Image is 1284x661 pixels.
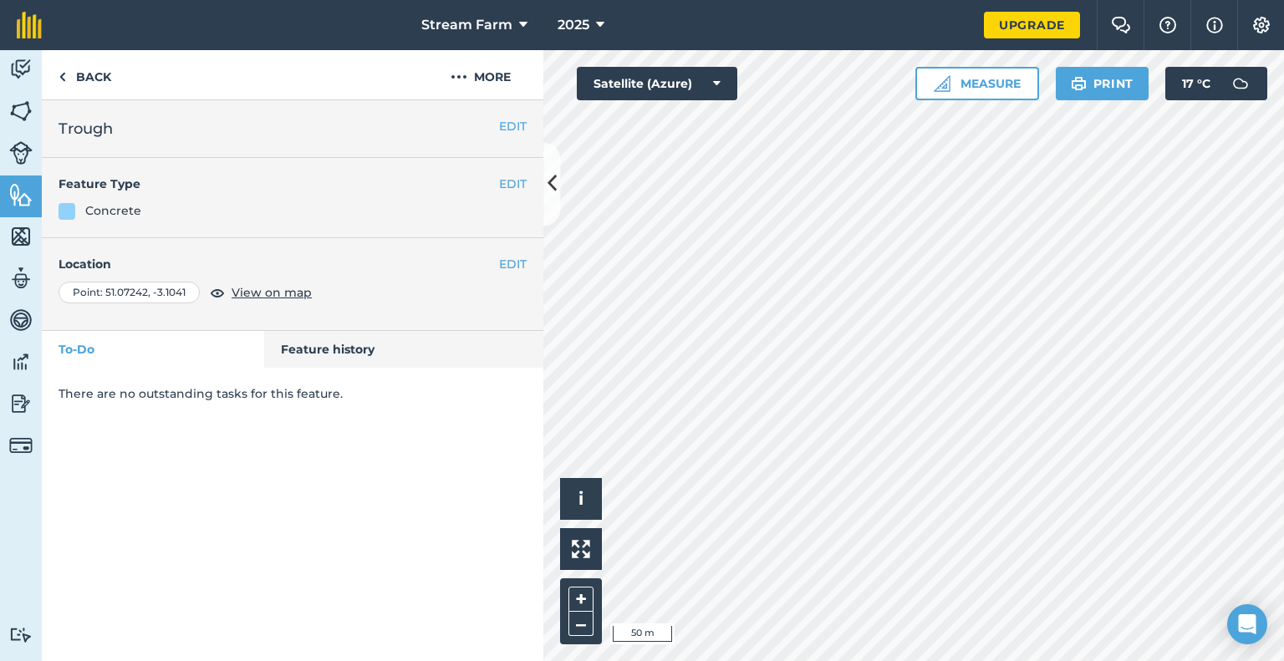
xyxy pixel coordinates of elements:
[1182,67,1210,100] span: 17 ° C
[9,99,33,124] img: svg+xml;base64,PHN2ZyB4bWxucz0iaHR0cDovL3d3dy53My5vcmcvMjAwMC9zdmciIHdpZHRoPSI1NiIgaGVpZ2h0PSI2MC...
[984,12,1080,38] a: Upgrade
[572,540,590,558] img: Four arrows, one pointing top left, one top right, one bottom right and the last bottom left
[568,587,594,612] button: +
[451,67,467,87] img: svg+xml;base64,PHN2ZyB4bWxucz0iaHR0cDovL3d3dy53My5vcmcvMjAwMC9zdmciIHdpZHRoPSIyMCIgaGVpZ2h0PSIyNC...
[42,331,264,368] a: To-Do
[568,612,594,636] button: –
[59,255,527,273] h4: Location
[9,182,33,207] img: svg+xml;base64,PHN2ZyB4bWxucz0iaHR0cDovL3d3dy53My5vcmcvMjAwMC9zdmciIHdpZHRoPSI1NiIgaGVpZ2h0PSI2MC...
[1165,67,1267,100] button: 17 °C
[1071,74,1087,94] img: svg+xml;base64,PHN2ZyB4bWxucz0iaHR0cDovL3d3dy53My5vcmcvMjAwMC9zdmciIHdpZHRoPSIxOSIgaGVpZ2h0PSIyNC...
[9,434,33,457] img: svg+xml;base64,PD94bWwgdmVyc2lvbj0iMS4wIiBlbmNvZGluZz0idXRmLTgiPz4KPCEtLSBHZW5lcmF0b3I6IEFkb2JlIE...
[59,117,527,140] h2: Trough
[9,224,33,249] img: svg+xml;base64,PHN2ZyB4bWxucz0iaHR0cDovL3d3dy53My5vcmcvMjAwMC9zdmciIHdpZHRoPSI1NiIgaGVpZ2h0PSI2MC...
[264,331,544,368] a: Feature history
[9,266,33,291] img: svg+xml;base64,PD94bWwgdmVyc2lvbj0iMS4wIiBlbmNvZGluZz0idXRmLTgiPz4KPCEtLSBHZW5lcmF0b3I6IEFkb2JlIE...
[934,75,950,92] img: Ruler icon
[85,201,141,220] div: Concrete
[59,282,200,303] div: Point : 51.07242 , -3.1041
[1158,17,1178,33] img: A question mark icon
[1251,17,1271,33] img: A cog icon
[1056,67,1149,100] button: Print
[42,50,128,99] a: Back
[558,15,589,35] span: 2025
[1111,17,1131,33] img: Two speech bubbles overlapping with the left bubble in the forefront
[1206,15,1223,35] img: svg+xml;base64,PHN2ZyB4bWxucz0iaHR0cDovL3d3dy53My5vcmcvMjAwMC9zdmciIHdpZHRoPSIxNyIgaGVpZ2h0PSIxNy...
[9,349,33,374] img: svg+xml;base64,PD94bWwgdmVyc2lvbj0iMS4wIiBlbmNvZGluZz0idXRmLTgiPz4KPCEtLSBHZW5lcmF0b3I6IEFkb2JlIE...
[9,141,33,165] img: svg+xml;base64,PD94bWwgdmVyc2lvbj0iMS4wIiBlbmNvZGluZz0idXRmLTgiPz4KPCEtLSBHZW5lcmF0b3I6IEFkb2JlIE...
[9,391,33,416] img: svg+xml;base64,PD94bWwgdmVyc2lvbj0iMS4wIiBlbmNvZGluZz0idXRmLTgiPz4KPCEtLSBHZW5lcmF0b3I6IEFkb2JlIE...
[578,488,583,509] span: i
[9,57,33,82] img: svg+xml;base64,PD94bWwgdmVyc2lvbj0iMS4wIiBlbmNvZGluZz0idXRmLTgiPz4KPCEtLSBHZW5lcmF0b3I6IEFkb2JlIE...
[421,15,512,35] span: Stream Farm
[59,67,66,87] img: svg+xml;base64,PHN2ZyB4bWxucz0iaHR0cDovL3d3dy53My5vcmcvMjAwMC9zdmciIHdpZHRoPSI5IiBoZWlnaHQ9IjI0Ii...
[499,175,527,193] button: EDIT
[560,478,602,520] button: i
[59,175,499,193] h4: Feature Type
[210,282,312,303] button: View on map
[59,384,527,403] p: There are no outstanding tasks for this feature.
[232,283,312,302] span: View on map
[499,117,527,135] button: EDIT
[499,255,527,273] button: EDIT
[210,282,225,303] img: svg+xml;base64,PHN2ZyB4bWxucz0iaHR0cDovL3d3dy53My5vcmcvMjAwMC9zdmciIHdpZHRoPSIxOCIgaGVpZ2h0PSIyNC...
[17,12,42,38] img: fieldmargin Logo
[577,67,737,100] button: Satellite (Azure)
[418,50,543,99] button: More
[1227,604,1267,644] div: Open Intercom Messenger
[9,308,33,333] img: svg+xml;base64,PD94bWwgdmVyc2lvbj0iMS4wIiBlbmNvZGluZz0idXRmLTgiPz4KPCEtLSBHZW5lcmF0b3I6IEFkb2JlIE...
[9,627,33,643] img: svg+xml;base64,PD94bWwgdmVyc2lvbj0iMS4wIiBlbmNvZGluZz0idXRmLTgiPz4KPCEtLSBHZW5lcmF0b3I6IEFkb2JlIE...
[915,67,1039,100] button: Measure
[1224,67,1257,100] img: svg+xml;base64,PD94bWwgdmVyc2lvbj0iMS4wIiBlbmNvZGluZz0idXRmLTgiPz4KPCEtLSBHZW5lcmF0b3I6IEFkb2JlIE...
